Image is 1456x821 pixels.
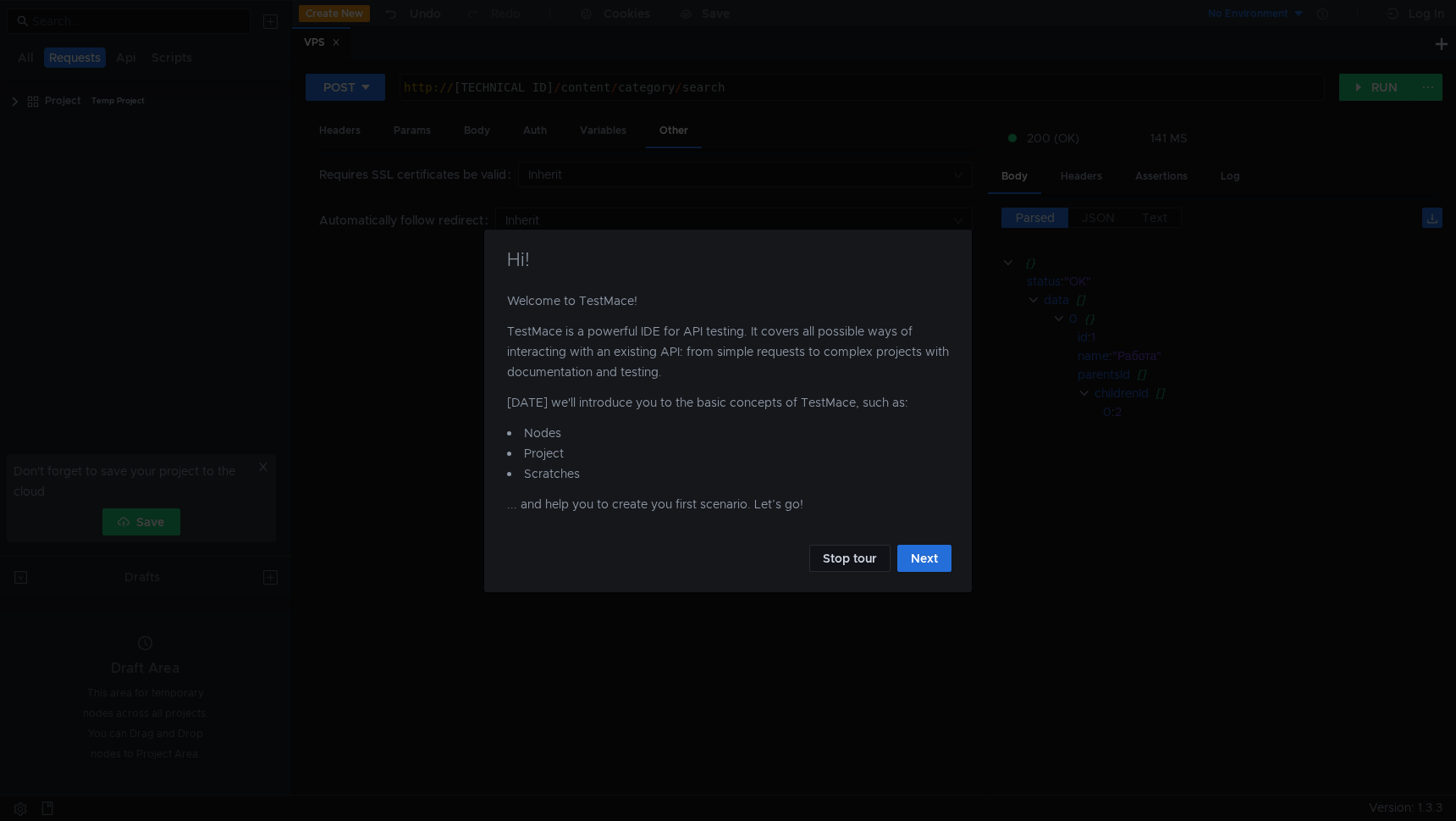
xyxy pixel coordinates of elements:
[507,321,949,392] p: TestMace is a powerful IDE for API testing. It covers all possible ways of interacting with an ex...
[507,463,949,484] li: Scratches
[505,250,951,270] h4: Hi!
[507,443,949,463] li: Project
[507,392,949,423] p: [DATE] we'll introduce you to the basic concepts of TestMace, such as:
[507,291,949,321] p: Welcome to TestMace!
[507,494,949,524] p: ... and help you to create you first scenario. Let’s go!
[507,423,949,443] li: Nodes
